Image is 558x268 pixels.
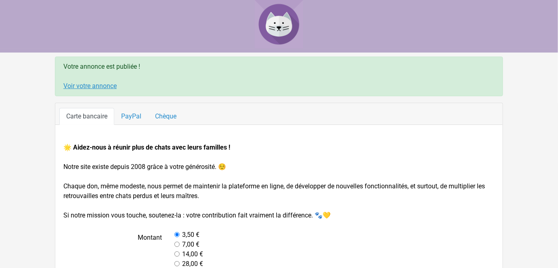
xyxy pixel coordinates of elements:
[183,230,200,240] label: 3,50 €
[63,82,117,90] a: Voir votre annonce
[59,108,114,125] a: Carte bancaire
[114,108,148,125] a: PayPal
[63,143,230,151] strong: 🌟 Aidez-nous à réunir plus de chats avec leurs familles !
[55,57,503,96] div: Votre annonce est publiée !
[183,240,200,249] label: 7,00 €
[148,108,183,125] a: Chèque
[183,249,203,259] label: 14,00 €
